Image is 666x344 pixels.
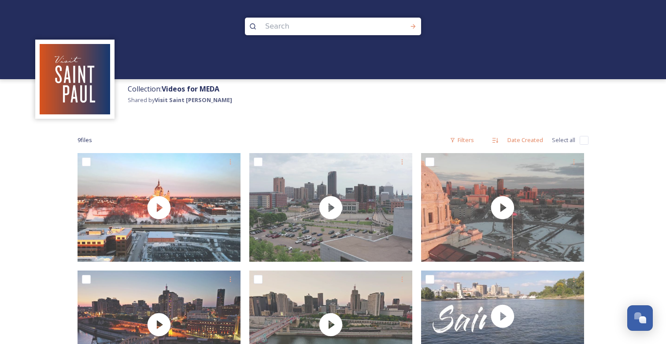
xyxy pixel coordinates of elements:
img: thumbnail [78,153,240,262]
span: Shared by [128,96,232,104]
button: Open Chat [627,305,653,331]
span: Select all [552,136,575,144]
img: Visit%20Saint%20Paul%20Updated%20Profile%20Image.jpg [40,44,110,114]
span: 9 file s [78,136,92,144]
strong: Videos for MEDA [162,84,219,94]
img: thumbnail [249,153,412,262]
input: Search [261,17,381,36]
strong: Visit Saint [PERSON_NAME] [155,96,232,104]
span: Collection: [128,84,219,94]
div: Date Created [503,132,548,149]
div: Filters [445,132,478,149]
img: thumbnail [421,153,584,262]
